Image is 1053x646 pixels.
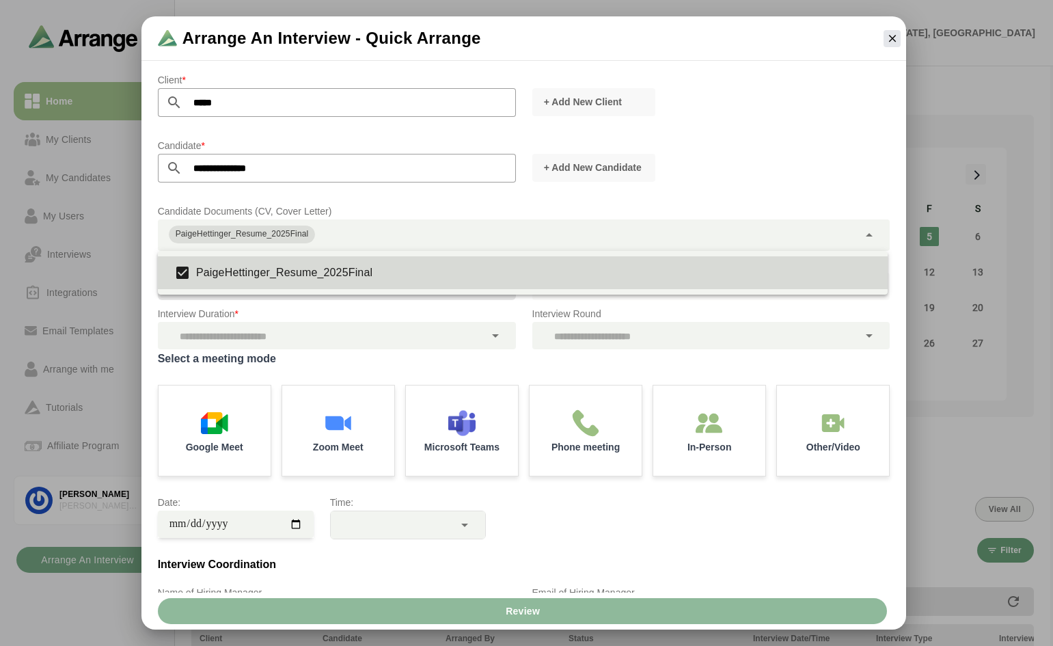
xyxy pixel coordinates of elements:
[182,27,481,49] span: Arrange an Interview - Quick Arrange
[448,409,476,437] img: Microsoft Teams
[532,584,890,601] p: Email of Hiring Manager
[696,409,723,437] img: In-Person
[424,442,500,452] p: Microsoft Teams
[572,409,599,437] img: Phone meeting
[196,265,877,281] div: PaigeHettinger_Resume_2025Final
[532,306,890,322] p: Interview Round
[687,442,732,452] p: In-Person
[186,442,243,452] p: Google Meet
[532,88,655,116] button: + Add New Client
[201,409,228,437] img: Google Meet
[158,137,516,154] p: Candidate
[158,306,516,322] p: Interview Duration
[330,494,486,511] p: Time:
[532,154,655,182] button: + Add New Candidate
[325,409,352,437] img: Zoom Meet
[176,228,309,241] div: PaigeHettinger_Resume_2025Final
[158,556,890,574] h3: Interview Coordination
[313,442,364,452] p: Zoom Meet
[819,409,847,437] img: In-Person
[158,584,516,601] p: Name of Hiring Manager
[551,442,620,452] p: Phone meeting
[543,95,622,109] span: + Add New Client
[158,494,314,511] p: Date:
[158,349,890,368] label: Select a meeting mode
[158,203,890,219] p: Candidate Documents (CV, Cover Letter)
[806,442,860,452] p: Other/Video
[158,72,516,88] p: Client
[543,161,642,174] span: + Add New Candidate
